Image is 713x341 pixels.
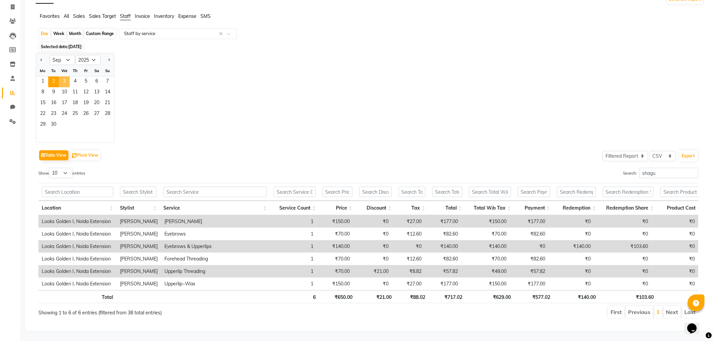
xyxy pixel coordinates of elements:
[37,109,48,120] span: 22
[117,215,161,228] td: [PERSON_NAME]
[50,55,75,65] select: Select month
[549,265,594,278] td: ₹0
[652,278,699,290] td: ₹0
[59,109,70,120] div: Wednesday, September 24, 2025
[37,120,48,130] span: 29
[549,215,594,228] td: ₹0
[91,76,102,87] span: 6
[40,13,60,19] span: Favorites
[102,109,113,120] span: 28
[466,290,515,303] th: ₹629.00
[549,253,594,265] td: ₹0
[102,98,113,109] span: 21
[353,215,392,228] td: ₹0
[268,215,317,228] td: 1
[161,278,269,290] td: Upperlip~Wax
[594,253,652,265] td: ₹0
[461,278,510,290] td: ₹150.00
[106,55,112,65] button: Next month
[317,215,353,228] td: ₹150.00
[38,201,117,215] th: Location: activate to sort column ascending
[120,13,131,19] span: Staff
[70,109,81,120] div: Thursday, September 25, 2025
[594,228,652,240] td: ₹0
[395,201,429,215] th: Tax: activate to sort column ascending
[603,187,654,197] input: Search Redemption Share
[469,187,511,197] input: Search Total W/o Tax
[81,65,91,76] div: Fr
[48,76,59,87] span: 2
[652,215,699,228] td: ₹0
[510,215,549,228] td: ₹177.00
[594,240,652,253] td: ₹103.60
[117,265,161,278] td: [PERSON_NAME]
[89,13,116,19] span: Sales Target
[319,201,356,215] th: Price: activate to sort column ascending
[70,150,100,160] button: Pivot View
[594,265,652,278] td: ₹0
[515,201,554,215] th: Payment: activate to sort column ascending
[117,278,161,290] td: [PERSON_NAME]
[652,265,699,278] td: ₹0
[268,228,317,240] td: 1
[356,290,395,303] th: ₹21.00
[510,228,549,240] td: ₹82.60
[117,253,161,265] td: [PERSON_NAME]
[70,87,81,98] div: Thursday, September 11, 2025
[38,278,117,290] td: Looks Golden I, Noida Extension
[461,265,510,278] td: ₹49.00
[652,228,699,240] td: ₹0
[37,76,48,87] span: 1
[549,278,594,290] td: ₹0
[161,265,269,278] td: Upperlip Threading
[432,187,462,197] input: Search Total
[120,187,157,197] input: Search Stylist
[91,109,102,120] span: 27
[117,240,161,253] td: [PERSON_NAME]
[510,278,549,290] td: ₹177.00
[657,201,704,215] th: Product Cost: activate to sort column ascending
[319,290,356,303] th: ₹650.00
[317,240,353,253] td: ₹140.00
[102,87,113,98] div: Sunday, September 14, 2025
[70,76,81,87] span: 4
[657,290,704,303] th: ₹0
[660,187,701,197] input: Search Product Cost
[425,215,461,228] td: ₹177.00
[72,153,77,158] img: pivot.png
[425,278,461,290] td: ₹177.00
[70,98,81,109] span: 18
[42,187,113,197] input: Search Location
[317,265,353,278] td: ₹70.00
[70,65,81,76] div: Th
[594,278,652,290] td: ₹0
[461,228,510,240] td: ₹70.00
[317,253,353,265] td: ₹70.00
[48,120,59,130] span: 30
[399,187,426,197] input: Search Tax
[395,290,429,303] th: ₹88.02
[91,87,102,98] div: Saturday, September 13, 2025
[81,109,91,120] div: Friday, September 26, 2025
[135,13,150,19] span: Invoice
[75,55,101,65] select: Select year
[91,98,102,109] span: 20
[623,168,699,178] label: Search:
[102,76,113,87] span: 7
[81,98,91,109] div: Friday, September 19, 2025
[70,98,81,109] div: Thursday, September 18, 2025
[317,228,353,240] td: ₹70.00
[70,109,81,120] span: 25
[652,240,699,253] td: ₹0
[102,65,113,76] div: Su
[359,187,392,197] input: Search Discount
[554,201,599,215] th: Redemption: activate to sort column ascending
[549,240,594,253] td: ₹140.00
[38,240,117,253] td: Looks Golden I, Noida Extension
[37,98,48,109] div: Monday, September 15, 2025
[392,228,425,240] td: ₹12.60
[48,109,59,120] span: 23
[353,228,392,240] td: ₹0
[37,65,48,76] div: Mo
[48,98,59,109] span: 16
